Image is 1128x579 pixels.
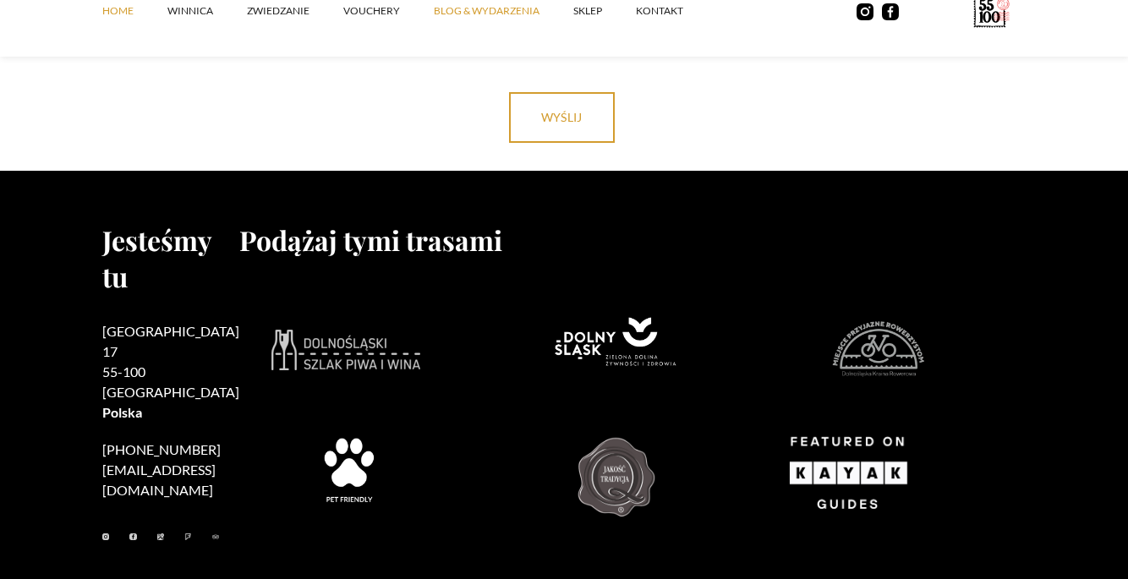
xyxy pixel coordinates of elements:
a: [PHONE_NUMBER] [102,441,221,457]
h2: [GEOGRAPHIC_DATA] 17 55-100 [GEOGRAPHIC_DATA] [102,321,239,423]
input: wyślij [509,92,615,143]
h2: Podążaj tymi trasami [239,221,1026,258]
h2: Jesteśmy tu [102,221,239,294]
strong: Polska [102,404,142,420]
a: [EMAIL_ADDRESS][DOMAIN_NAME] [102,462,216,498]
